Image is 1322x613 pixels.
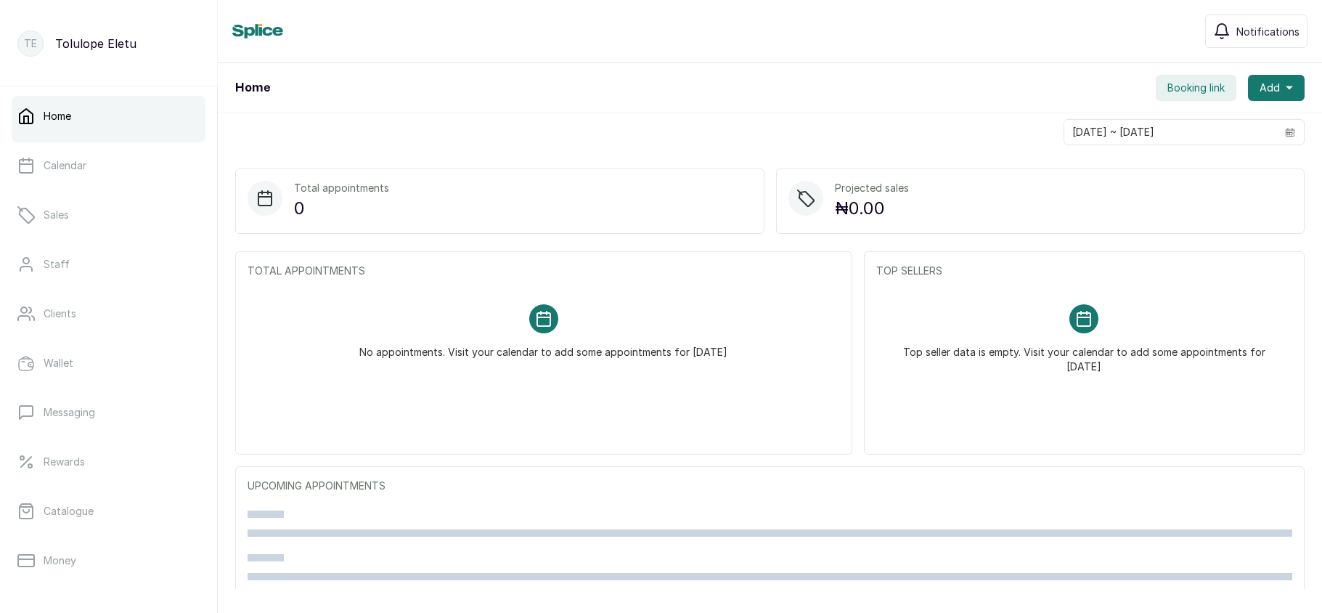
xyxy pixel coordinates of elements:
input: Select date [1064,120,1276,145]
button: Booking link [1156,75,1236,101]
a: Rewards [12,442,205,482]
p: Home [44,109,71,123]
p: Clients [44,306,76,321]
p: Staff [44,257,70,272]
a: Catalogue [12,491,205,532]
p: ₦0.00 [835,195,909,222]
a: Clients [12,293,205,334]
p: Messaging [44,405,95,420]
p: TOTAL APPOINTMENTS [248,264,840,278]
p: No appointments. Visit your calendar to add some appointments for [DATE] [359,333,727,360]
p: Money [44,553,76,568]
span: Notifications [1236,24,1299,39]
p: Top seller data is empty. Visit your calendar to add some appointments for [DATE] [894,333,1275,374]
p: 0 [294,195,389,222]
span: Booking link [1167,81,1225,95]
a: Staff [12,244,205,285]
span: Add [1260,81,1280,95]
h1: Home [235,79,270,97]
a: Money [12,540,205,581]
a: Home [12,96,205,137]
a: Wallet [12,343,205,383]
p: TOP SELLERS [876,264,1292,278]
button: Add [1248,75,1305,101]
p: Tolulope Eletu [55,35,136,52]
p: Rewards [44,455,85,469]
a: Sales [12,195,205,235]
p: Calendar [44,158,86,173]
p: UPCOMING APPOINTMENTS [248,479,1292,493]
p: Total appointments [294,181,389,195]
p: Projected sales [835,181,909,195]
a: Calendar [12,145,205,186]
p: TE [24,36,37,51]
p: Wallet [44,356,73,370]
a: Messaging [12,392,205,433]
p: Catalogue [44,504,94,519]
svg: calendar [1285,127,1295,137]
p: Sales [44,208,69,222]
button: Notifications [1205,15,1307,48]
